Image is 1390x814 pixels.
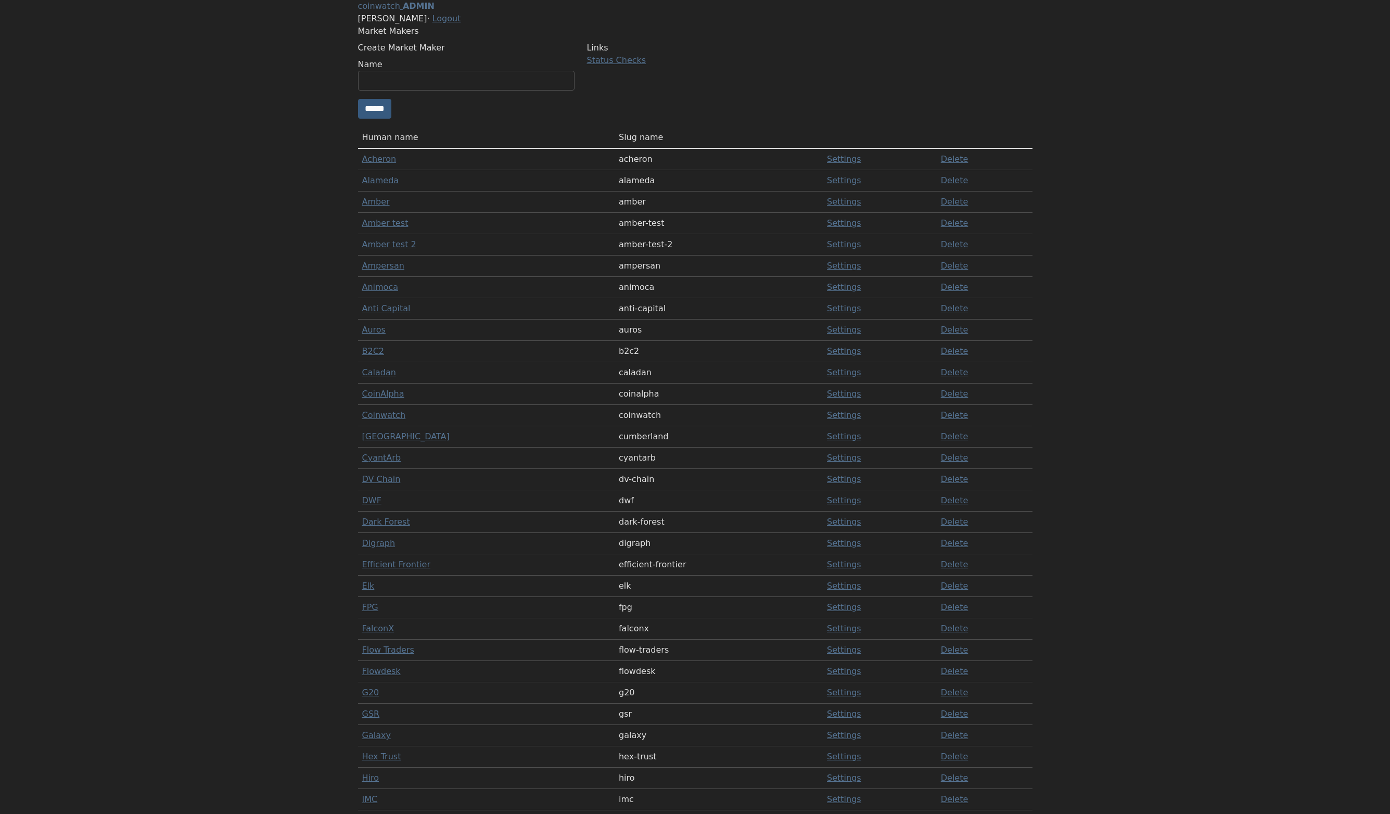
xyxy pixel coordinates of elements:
a: Galaxy [362,730,391,740]
a: Alameda [362,175,399,185]
a: Delete [941,495,968,505]
td: acheron [615,148,823,170]
a: Delete [941,367,968,377]
td: flow-traders [615,640,823,661]
td: Human name [358,127,615,148]
a: Delete [941,218,968,228]
td: amber-test-2 [615,234,823,256]
a: Ampersan [362,261,404,271]
a: Delete [941,474,968,484]
a: Delete [941,325,968,335]
a: Settings [827,773,861,783]
a: Settings [827,752,861,761]
td: galaxy [615,725,823,746]
td: flowdesk [615,661,823,682]
a: Amber test 2 [362,239,416,249]
a: Coinwatch [362,410,406,420]
a: Delete [941,517,968,527]
a: Settings [827,453,861,463]
a: Delete [941,581,968,591]
div: Market Makers [358,25,1032,37]
td: caladan [615,362,823,384]
a: Logout [432,14,461,23]
a: Settings [827,325,861,335]
a: Settings [827,218,861,228]
td: gsr [615,704,823,725]
a: Delete [941,645,968,655]
a: CoinAlpha [362,389,404,399]
a: Settings [827,346,861,356]
td: dark-forest [615,512,823,533]
a: Settings [827,175,861,185]
a: Delete [941,346,968,356]
a: Settings [827,688,861,697]
a: Settings [827,282,861,292]
td: b2c2 [615,341,823,362]
a: Efficient Frontier [362,559,431,569]
a: Settings [827,197,861,207]
a: Delete [941,431,968,441]
td: auros [615,320,823,341]
td: anti-capital [615,298,823,320]
a: Settings [827,303,861,313]
a: Delete [941,559,968,569]
a: Animoca [362,282,399,292]
a: Delete [941,666,968,676]
a: Settings [827,581,861,591]
a: Delete [941,282,968,292]
a: Settings [827,666,861,676]
a: Settings [827,367,861,377]
a: Settings [827,559,861,569]
a: Delete [941,688,968,697]
a: Delete [941,538,968,548]
a: Elk [362,581,375,591]
a: Amber [362,197,390,207]
a: Flow Traders [362,645,414,655]
a: Delete [941,197,968,207]
td: amber [615,192,823,213]
a: Settings [827,517,861,527]
a: Settings [827,389,861,399]
a: Delete [941,175,968,185]
a: Delete [941,389,968,399]
a: Hex Trust [362,752,401,761]
a: Settings [827,410,861,420]
a: G20 [362,688,379,697]
a: IMC [362,794,378,804]
td: hiro [615,768,823,789]
a: Settings [827,730,861,740]
a: Delete [941,261,968,271]
td: falconx [615,618,823,640]
a: [GEOGRAPHIC_DATA] [362,431,450,441]
a: FPG [362,602,378,612]
a: B2C2 [362,346,385,356]
a: Delete [941,794,968,804]
td: animoca [615,277,823,298]
td: elk [615,576,823,597]
td: g20 [615,682,823,704]
a: DWF [362,495,381,505]
a: Settings [827,645,861,655]
a: Anti Capital [362,303,411,313]
a: Delete [941,624,968,633]
a: Auros [362,325,386,335]
td: coinalpha [615,384,823,405]
a: DV Chain [362,474,401,484]
a: Dark Forest [362,517,410,527]
a: Delete [941,752,968,761]
a: Settings [827,239,861,249]
a: Settings [827,624,861,633]
td: dwf [615,490,823,512]
a: Flowdesk [362,666,401,676]
td: fpg [615,597,823,618]
a: Settings [827,794,861,804]
a: Hiro [362,773,379,783]
a: Settings [827,431,861,441]
td: digraph [615,533,823,554]
a: Delete [941,239,968,249]
a: CyantArb [362,453,401,463]
div: Links [587,42,804,54]
td: imc [615,789,823,810]
td: ampersan [615,256,823,277]
a: Delete [941,154,968,164]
